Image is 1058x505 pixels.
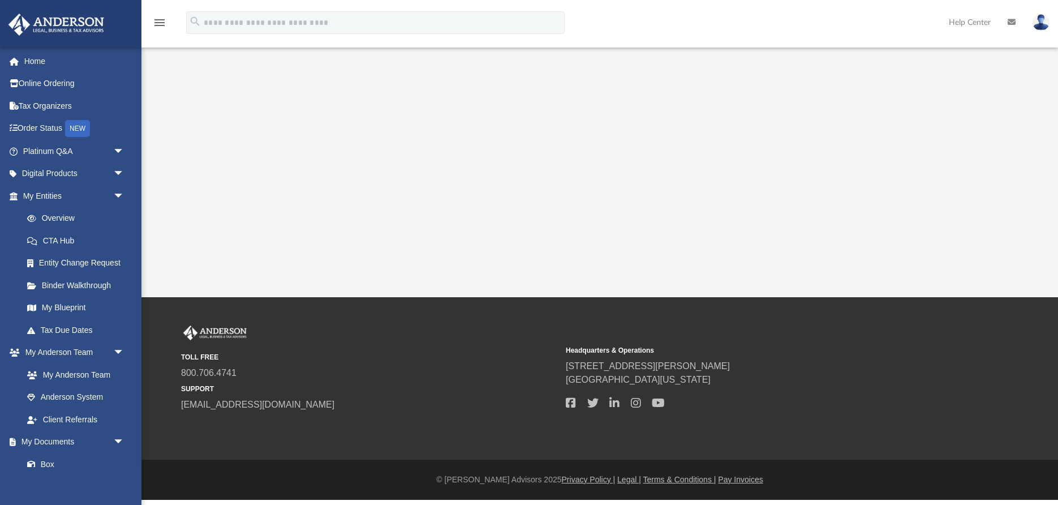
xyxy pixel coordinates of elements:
[113,341,136,365] span: arrow_drop_down
[181,352,558,362] small: TOLL FREE
[8,95,141,117] a: Tax Organizers
[16,453,130,476] a: Box
[153,16,166,29] i: menu
[113,140,136,163] span: arrow_drop_down
[566,345,943,356] small: Headquarters & Operations
[113,162,136,186] span: arrow_drop_down
[16,386,136,409] a: Anderson System
[16,274,141,297] a: Binder Walkthrough
[189,15,201,28] i: search
[8,185,141,207] a: My Entitiesarrow_drop_down
[617,475,641,484] a: Legal |
[181,384,558,394] small: SUPPORT
[1033,14,1050,31] img: User Pic
[643,475,716,484] a: Terms & Conditions |
[8,431,136,453] a: My Documentsarrow_drop_down
[8,162,141,185] a: Digital Productsarrow_drop_down
[16,297,136,319] a: My Blueprint
[8,72,141,95] a: Online Ordering
[8,341,136,364] a: My Anderson Teamarrow_drop_down
[181,400,334,409] a: [EMAIL_ADDRESS][DOMAIN_NAME]
[8,140,141,162] a: Platinum Q&Aarrow_drop_down
[562,475,616,484] a: Privacy Policy |
[181,368,236,378] a: 800.706.4741
[566,361,730,371] a: [STREET_ADDRESS][PERSON_NAME]
[16,363,130,386] a: My Anderson Team
[113,431,136,454] span: arrow_drop_down
[8,117,141,140] a: Order StatusNEW
[113,185,136,208] span: arrow_drop_down
[566,375,711,384] a: [GEOGRAPHIC_DATA][US_STATE]
[16,229,141,252] a: CTA Hub
[181,326,249,340] img: Anderson Advisors Platinum Portal
[65,120,90,137] div: NEW
[16,207,141,230] a: Overview
[16,408,136,431] a: Client Referrals
[16,252,141,275] a: Entity Change Request
[5,14,107,36] img: Anderson Advisors Platinum Portal
[141,474,1058,486] div: © [PERSON_NAME] Advisors 2025
[153,22,166,29] a: menu
[718,475,763,484] a: Pay Invoices
[16,319,141,341] a: Tax Due Dates
[8,50,141,72] a: Home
